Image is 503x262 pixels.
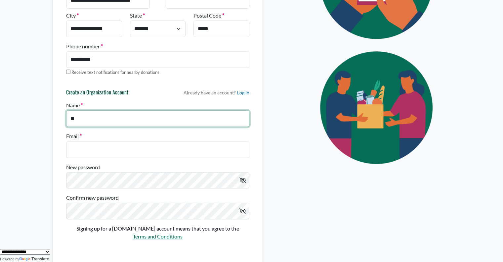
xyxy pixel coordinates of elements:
[66,163,100,171] label: New password
[305,45,450,170] img: Eye Icon
[66,42,103,50] label: Phone number
[184,89,249,96] p: Already have an account?
[66,132,82,140] label: Email
[66,101,83,109] label: Name
[66,89,128,98] h6: Create an Organization Account
[71,69,159,76] label: Receive text notifications for nearby donations
[133,233,183,239] a: Terms and Conditions
[237,89,249,96] a: Log In
[130,12,145,20] label: State
[66,225,249,233] p: Signing up for a [DOMAIN_NAME] account means that you agree to the
[66,194,119,202] label: Confirm new password
[66,12,79,20] label: City
[19,257,49,261] a: Translate
[193,12,224,20] label: Postal Code
[19,257,31,262] img: Google Translate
